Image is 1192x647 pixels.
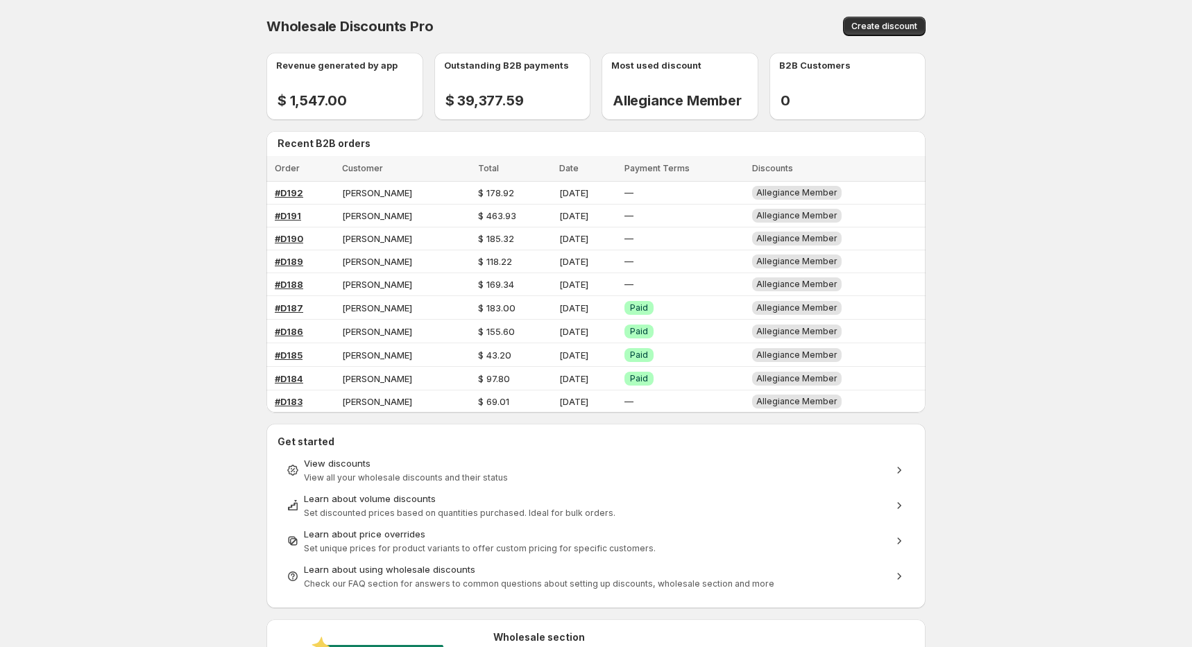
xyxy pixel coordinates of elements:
[613,92,758,109] h2: Allegiance Member
[445,92,591,109] h2: $ 39,377.59
[624,396,633,407] span: —
[304,492,888,506] div: Learn about volume discounts
[444,58,569,72] p: Outstanding B2B payments
[756,396,837,406] span: Allegiance Member
[275,163,300,173] span: Order
[478,210,516,221] span: $ 463.93
[630,350,648,361] span: Paid
[559,350,588,361] span: [DATE]
[779,58,851,72] p: B2B Customers
[342,373,412,384] span: [PERSON_NAME]
[478,373,510,384] span: $ 97.80
[611,58,701,72] p: Most used discount
[275,326,303,337] a: #D186
[478,350,511,361] span: $ 43.20
[851,21,917,32] span: Create discount
[478,396,509,407] span: $ 69.01
[756,350,837,360] span: Allegiance Member
[756,326,837,336] span: Allegiance Member
[478,163,499,173] span: Total
[624,233,633,244] span: —
[342,350,412,361] span: [PERSON_NAME]
[342,279,412,290] span: [PERSON_NAME]
[478,279,514,290] span: $ 169.34
[559,279,588,290] span: [DATE]
[756,210,837,221] span: Allegiance Member
[275,233,303,244] a: #D190
[278,137,920,150] h2: Recent B2B orders
[559,302,588,313] span: [DATE]
[275,279,303,290] a: #D188
[478,302,516,313] span: $ 183.00
[342,163,383,173] span: Customer
[275,350,303,361] a: #D185
[275,396,303,407] a: #D183
[478,256,512,267] span: $ 118.22
[756,373,837,383] span: Allegiance Member
[342,256,412,267] span: [PERSON_NAME]
[624,210,633,221] span: —
[559,210,588,221] span: [DATE]
[342,210,412,221] span: [PERSON_NAME]
[843,17,926,36] button: Create discount
[756,233,837,243] span: Allegiance Member
[342,187,412,198] span: [PERSON_NAME]
[624,187,633,198] span: —
[276,58,398,72] p: Revenue generated by app
[630,373,648,384] span: Paid
[756,279,837,289] span: Allegiance Member
[559,233,588,244] span: [DATE]
[342,233,412,244] span: [PERSON_NAME]
[624,256,633,267] span: —
[478,326,515,337] span: $ 155.60
[756,187,837,198] span: Allegiance Member
[304,508,615,518] span: Set discounted prices based on quantities purchased. Ideal for bulk orders.
[559,326,588,337] span: [DATE]
[275,187,303,198] a: #D192
[266,18,433,35] span: Wholesale Discounts Pro
[342,396,412,407] span: [PERSON_NAME]
[275,373,303,384] a: #D184
[630,302,648,313] span: Paid
[304,527,888,541] div: Learn about price overrides
[342,326,412,337] span: [PERSON_NAME]
[278,92,423,109] h2: $ 1,547.00
[781,92,926,109] h2: 0
[559,163,579,173] span: Date
[559,187,588,198] span: [DATE]
[275,210,301,221] a: #D191
[275,256,303,267] a: #D189
[630,326,648,337] span: Paid
[756,302,837,313] span: Allegiance Member
[275,302,303,313] a: #D187
[304,543,656,553] span: Set unique prices for product variants to offer custom pricing for specific customers.
[304,472,508,483] span: View all your wholesale discounts and their status
[752,163,793,173] span: Discounts
[624,163,690,173] span: Payment Terms
[304,562,888,576] div: Learn about using wholesale discounts
[478,233,514,244] span: $ 185.32
[756,256,837,266] span: Allegiance Member
[478,187,514,198] span: $ 178.92
[342,302,412,313] span: [PERSON_NAME]
[493,630,914,644] h2: Wholesale section
[559,256,588,267] span: [DATE]
[304,456,888,470] div: View discounts
[624,279,633,290] span: —
[559,396,588,407] span: [DATE]
[559,373,588,384] span: [DATE]
[304,578,774,589] span: Check our FAQ section for answers to common questions about setting up discounts, wholesale secti...
[278,435,914,449] h2: Get started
